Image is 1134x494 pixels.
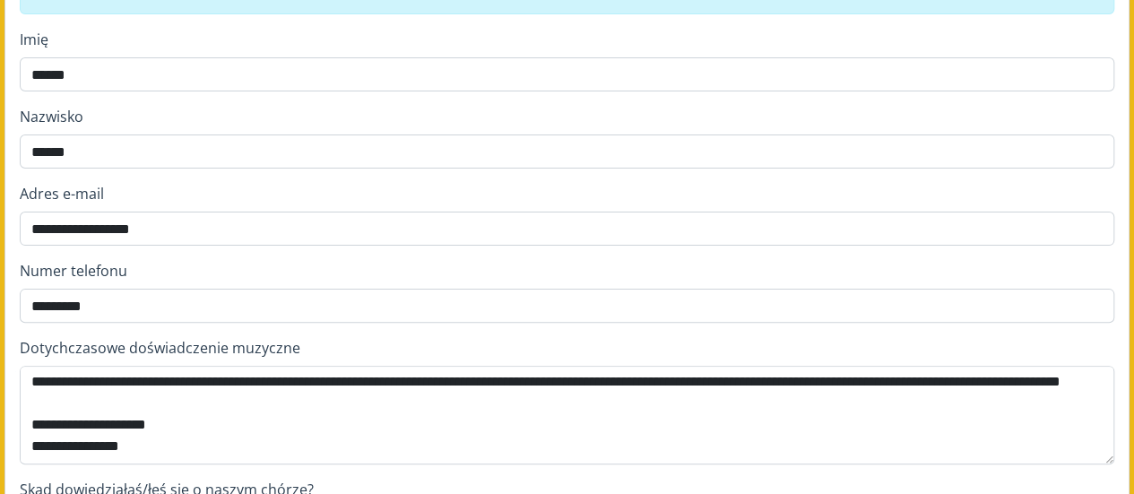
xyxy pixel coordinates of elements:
[20,260,1114,282] label: Numer telefonu
[20,29,1114,50] label: Imię
[20,337,1114,359] label: Dotychczasowe doświadczenie muzyczne
[20,183,1114,204] label: Adres e-mail
[20,106,1114,127] label: Nazwisko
